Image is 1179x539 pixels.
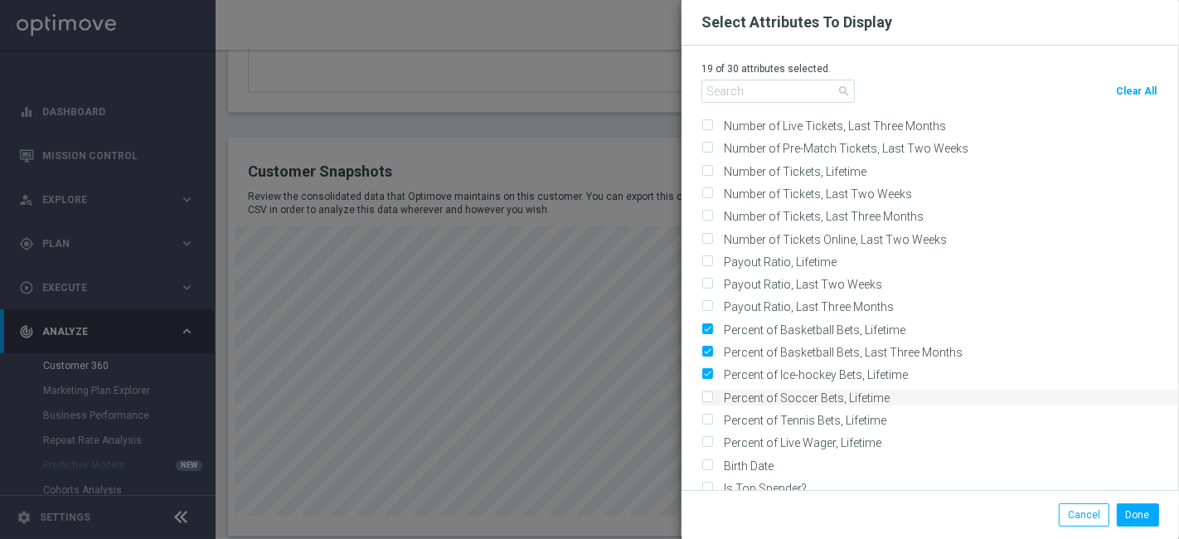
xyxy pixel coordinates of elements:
h2: Select Attributes To Display [701,12,892,32]
button: Done [1117,503,1159,527]
label: Number of Live Tickets, Last Three Months [718,119,946,134]
button: Cancel [1059,503,1109,527]
label: Is Top Spender? [718,481,807,496]
label: Percent of Basketball Bets, Lifetime [718,323,905,337]
p: 19 of 30 attributes selected. [701,62,1159,75]
label: Number of Tickets Online, Last Two Weeks [718,232,947,247]
label: Percent of Ice-hockey Bets, Lifetime [718,367,908,382]
span: search [837,85,851,98]
input: Search [701,80,855,103]
label: Number of Tickets, Last Two Weeks [718,187,912,202]
label: Payout Ratio, Last Three Months [718,299,894,314]
span: Clear All [1116,85,1157,97]
label: Number of Tickets, Last Three Months [718,209,924,224]
label: Percent of Basketball Bets, Last Three Months [718,345,963,360]
label: Percent of Soccer Bets, Lifetime [718,391,890,405]
label: Birth Date [718,459,774,473]
label: Percent of Live Wager, Lifetime [718,435,881,450]
label: Number of Tickets, Lifetime [718,164,866,179]
label: Percent of Tennis Bets, Lifetime [718,413,886,428]
label: Payout Ratio, Last Two Weeks [718,277,882,292]
label: Payout Ratio, Lifetime [718,255,837,269]
button: Clear All [1113,80,1159,103]
label: Number of Pre-Match Tickets, Last Two Weeks [718,141,968,156]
